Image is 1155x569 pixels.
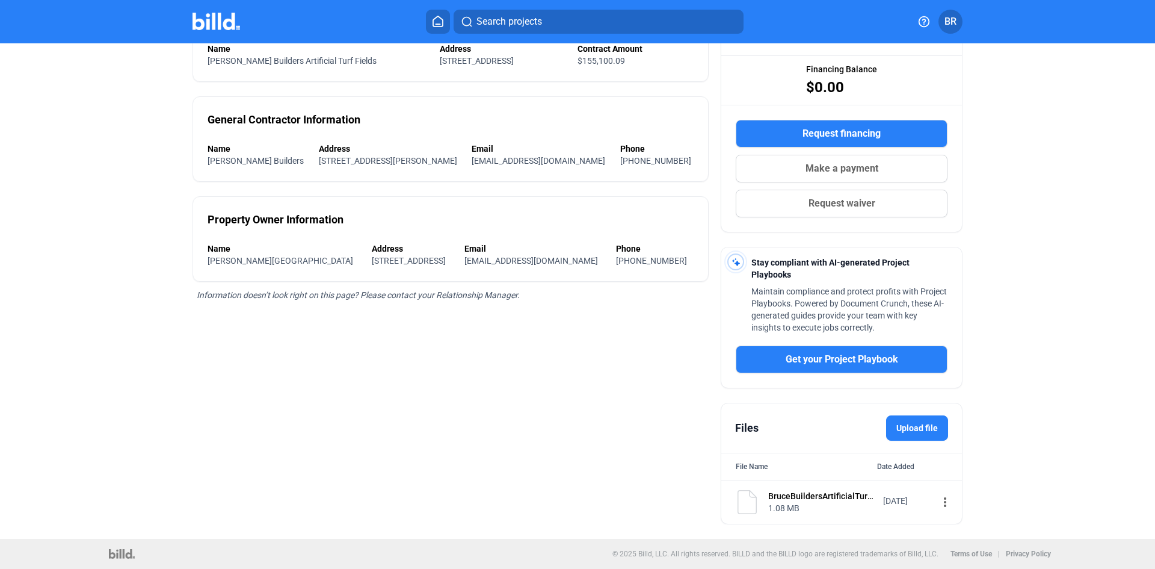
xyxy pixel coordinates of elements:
div: Name [208,43,428,55]
button: Request waiver [736,190,947,217]
b: Terms of Use [950,550,992,558]
span: [PHONE_NUMBER] [616,256,687,266]
mat-icon: more_vert [938,495,952,509]
span: [STREET_ADDRESS][PERSON_NAME] [319,156,457,166]
span: Financing Balance [806,63,877,75]
span: [EMAIL_ADDRESS][DOMAIN_NAME] [464,256,598,266]
div: [DATE] [883,495,931,507]
span: BR [944,14,956,29]
span: Request financing [802,126,881,141]
img: Billd Company Logo [192,13,240,30]
div: BruceBuildersArtificialTurfFieldsSubcontract.pdf [768,490,875,502]
img: logo [109,549,135,559]
b: Privacy Policy [1006,550,1051,558]
div: Address [440,43,565,55]
button: Get your Project Playbook [736,346,947,373]
p: | [998,550,1000,558]
span: [PHONE_NUMBER] [620,156,691,166]
span: $155,100.09 [577,56,625,66]
button: Make a payment [736,155,947,182]
img: document [735,490,759,514]
div: 1.08 MB [768,502,875,514]
button: Search projects [454,10,744,34]
button: Request financing [736,120,947,148]
div: Contract Amount [577,43,694,55]
div: Name [208,243,360,255]
span: $0.00 [806,78,844,97]
div: Phone [620,143,694,155]
button: BR [938,10,962,34]
div: Phone [616,243,694,255]
div: Date Added [877,461,947,473]
span: Search projects [476,14,542,29]
div: Email [464,243,605,255]
span: [PERSON_NAME] Builders [208,156,304,166]
span: Maintain compliance and protect profits with Project Playbooks. Powered by Document Crunch, these... [751,287,947,332]
div: Email [472,143,608,155]
div: Address [319,143,460,155]
div: File Name [736,461,768,473]
span: Stay compliant with AI-generated Project Playbooks [751,258,910,279]
span: Request waiver [808,196,875,211]
div: Name [208,143,307,155]
span: [PERSON_NAME][GEOGRAPHIC_DATA] [208,256,353,266]
div: Property Owner Information [208,211,343,228]
span: Information doesn’t look right on this page? Please contact your Relationship Manager. [197,290,520,300]
div: Files [735,420,759,437]
span: [EMAIL_ADDRESS][DOMAIN_NAME] [472,156,605,166]
div: Address [372,243,452,255]
span: Get your Project Playbook [786,352,898,367]
span: Make a payment [805,161,878,176]
label: Upload file [886,415,948,441]
div: General Contractor Information [208,111,360,128]
p: © 2025 Billd, LLC. All rights reserved. BILLD and the BILLD logo are registered trademarks of Bil... [612,550,938,558]
span: [PERSON_NAME] Builders Artificial Turf Fields [208,56,377,66]
span: [STREET_ADDRESS] [440,56,514,66]
span: [STREET_ADDRESS] [372,256,446,266]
